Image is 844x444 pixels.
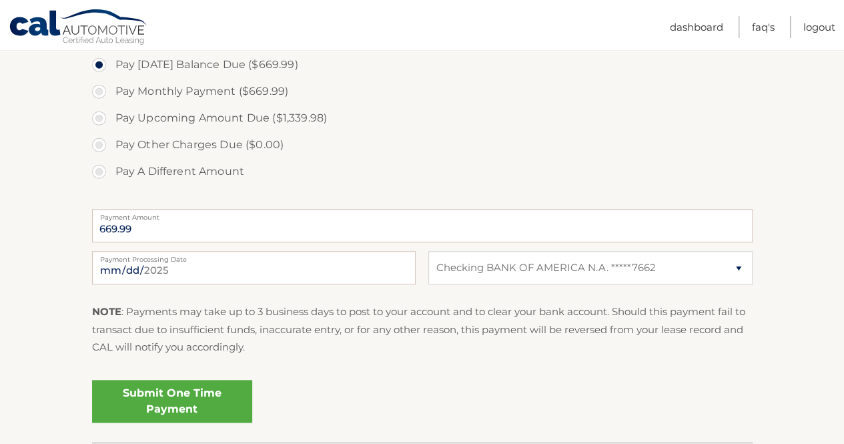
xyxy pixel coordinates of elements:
strong: NOTE [92,305,121,318]
label: Pay Upcoming Amount Due ($1,339.98) [92,105,753,132]
label: Pay A Different Amount [92,158,753,185]
a: Dashboard [670,16,723,38]
label: Pay [DATE] Balance Due ($669.99) [92,51,753,78]
label: Payment Amount [92,209,753,220]
input: Payment Amount [92,209,753,242]
a: Submit One Time Payment [92,380,252,423]
input: Payment Date [92,251,416,284]
label: Pay Monthly Payment ($669.99) [92,78,753,105]
a: Logout [803,16,835,38]
label: Payment Processing Date [92,251,416,262]
p: : Payments may take up to 3 business days to post to your account and to clear your bank account.... [92,303,753,356]
a: Cal Automotive [9,9,149,47]
a: FAQ's [752,16,775,38]
label: Pay Other Charges Due ($0.00) [92,132,753,158]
